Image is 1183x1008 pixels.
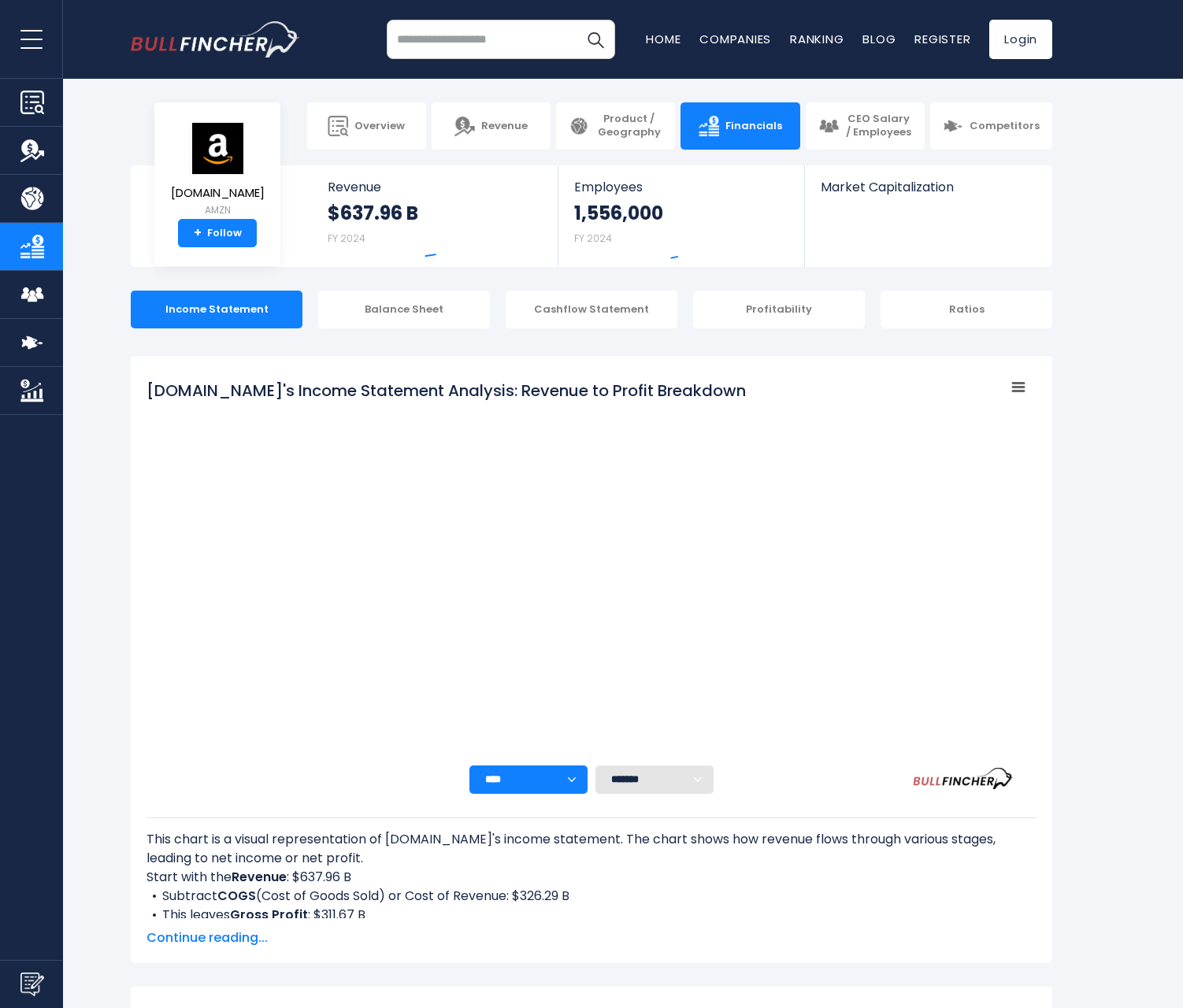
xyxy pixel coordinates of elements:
[318,291,490,328] div: Balance Sheet
[576,20,615,59] button: Search
[574,201,663,225] strong: 1,556,000
[681,102,799,150] a: Financials
[307,102,426,150] a: Overview
[881,291,1052,328] div: Ratios
[595,113,662,139] span: Product / Geography
[146,928,1037,947] span: Continue reading...
[146,906,1037,925] li: This leaves : $311.67 B
[328,180,543,195] span: Revenue
[194,226,202,240] strong: +
[171,187,265,200] span: [DOMAIN_NAME]
[146,830,1037,918] div: This chart is a visual representation of [DOMAIN_NAME]'s income statement. The chart shows how re...
[821,180,1035,195] span: Market Capitalization
[725,120,782,133] span: Financials
[930,102,1052,150] a: Competitors
[574,232,612,245] small: FY 2024
[171,203,265,217] small: AMZN
[574,180,788,195] span: Employees
[146,887,1037,906] li: Subtract (Cost of Goods Sold) or Cost of Revenue: $326.29 B
[699,31,771,47] a: Companies
[131,291,302,328] div: Income Statement
[312,165,558,267] a: Revenue $637.96 B FY 2024
[556,102,675,150] a: Product / Geography
[131,21,300,57] a: Go to homepage
[845,113,912,139] span: CEO Salary / Employees
[328,232,365,245] small: FY 2024
[354,120,405,133] span: Overview
[146,380,746,402] tspan: [DOMAIN_NAME]'s Income Statement Analysis: Revenue to Profit Breakdown
[217,887,256,905] b: COGS
[481,120,528,133] span: Revenue
[790,31,844,47] a: Ranking
[146,372,1037,765] svg: Amazon.com's Income Statement Analysis: Revenue to Profit Breakdown
[862,31,896,47] a: Blog
[328,201,418,225] strong: $637.96 B
[970,120,1040,133] span: Competitors
[989,20,1052,59] a: Login
[646,31,681,47] a: Home
[178,219,257,247] a: +Follow
[131,21,300,57] img: bullfincher logo
[914,31,970,47] a: Register
[230,906,308,924] b: Gross Profit
[693,291,865,328] div: Profitability
[558,165,803,267] a: Employees 1,556,000 FY 2024
[805,165,1051,221] a: Market Capitalization
[232,868,287,886] b: Revenue
[506,291,677,328] div: Cashflow Statement
[806,102,925,150] a: CEO Salary / Employees
[170,121,265,220] a: [DOMAIN_NAME] AMZN
[432,102,551,150] a: Revenue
